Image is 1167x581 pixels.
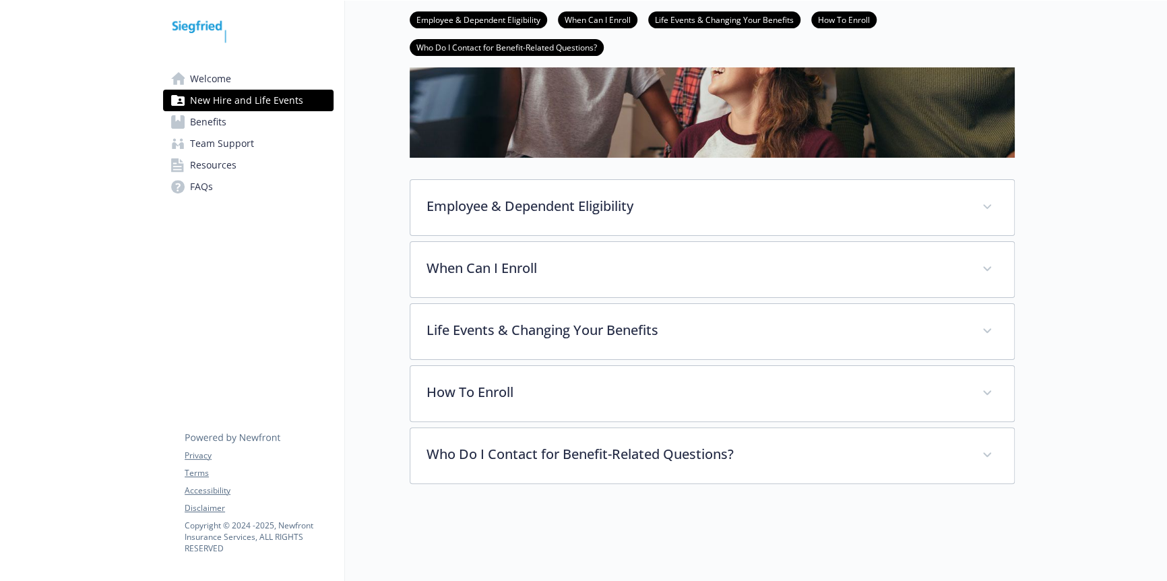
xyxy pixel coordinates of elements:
span: Benefits [190,111,226,133]
span: Welcome [190,68,231,90]
a: Resources [163,154,334,176]
a: FAQs [163,176,334,197]
a: Accessibility [185,485,333,497]
p: Life Events & Changing Your Benefits [427,320,966,340]
span: Resources [190,154,236,176]
span: Team Support [190,133,254,154]
a: New Hire and Life Events [163,90,334,111]
span: New Hire and Life Events [190,90,303,111]
a: Privacy [185,450,333,462]
a: How To Enroll [811,13,877,26]
p: Copyright © 2024 - 2025 , Newfront Insurance Services, ALL RIGHTS RESERVED [185,520,333,554]
a: Team Support [163,133,334,154]
a: Life Events & Changing Your Benefits [648,13,800,26]
a: Who Do I Contact for Benefit-Related Questions? [410,40,604,53]
div: Employee & Dependent Eligibility [410,180,1014,235]
p: Who Do I Contact for Benefit-Related Questions? [427,444,966,464]
div: Who Do I Contact for Benefit-Related Questions? [410,428,1014,483]
div: Life Events & Changing Your Benefits [410,304,1014,359]
a: Welcome [163,68,334,90]
a: Benefits [163,111,334,133]
p: When Can I Enroll [427,258,966,278]
a: Disclaimer [185,502,333,514]
div: When Can I Enroll [410,242,1014,297]
span: FAQs [190,176,213,197]
p: How To Enroll [427,382,966,402]
p: Employee & Dependent Eligibility [427,196,966,216]
a: Terms [185,467,333,479]
a: When Can I Enroll [558,13,637,26]
div: How To Enroll [410,366,1014,421]
a: Employee & Dependent Eligibility [410,13,547,26]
